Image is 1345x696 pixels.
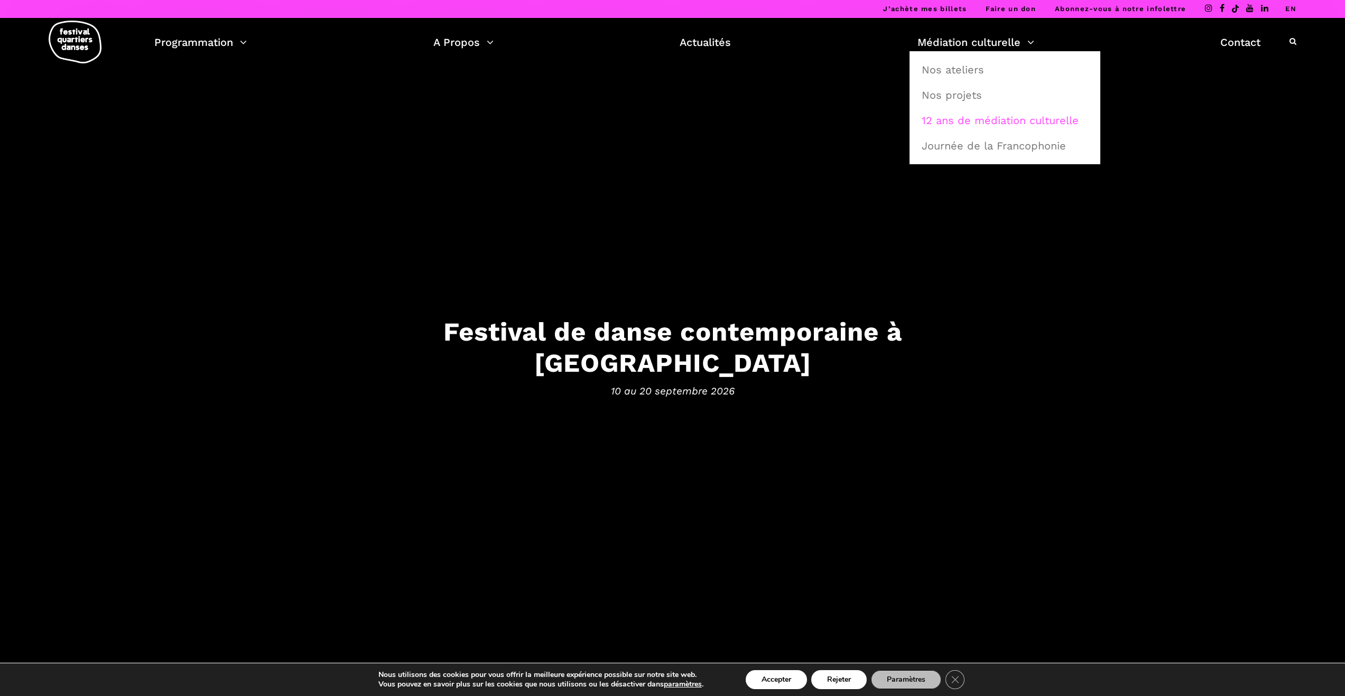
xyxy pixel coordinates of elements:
span: 10 au 20 septembre 2026 [345,383,1000,399]
button: paramètres [664,680,702,689]
a: Journée de la Francophonie [915,134,1094,158]
button: Rejeter [811,670,867,689]
button: Accepter [746,670,807,689]
p: Nous utilisons des cookies pour vous offrir la meilleure expérience possible sur notre site web. [378,670,703,680]
a: J’achète mes billets [883,5,967,13]
button: Close GDPR Cookie Banner [945,670,964,689]
button: Paramètres [871,670,941,689]
img: logo-fqd-med [49,21,101,63]
a: Programmation [154,33,247,51]
a: A Propos [433,33,494,51]
p: Vous pouvez en savoir plus sur les cookies que nous utilisons ou les désactiver dans . [378,680,703,689]
a: EN [1285,5,1296,13]
a: Actualités [680,33,731,51]
a: Nos projets [915,83,1094,107]
a: Nos ateliers [915,58,1094,82]
a: Abonnez-vous à notre infolettre [1055,5,1186,13]
h3: Festival de danse contemporaine à [GEOGRAPHIC_DATA] [345,316,1000,378]
a: Faire un don [986,5,1036,13]
a: Médiation culturelle [917,33,1034,51]
a: 12 ans de médiation culturelle [915,108,1094,133]
a: Contact [1220,33,1260,51]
